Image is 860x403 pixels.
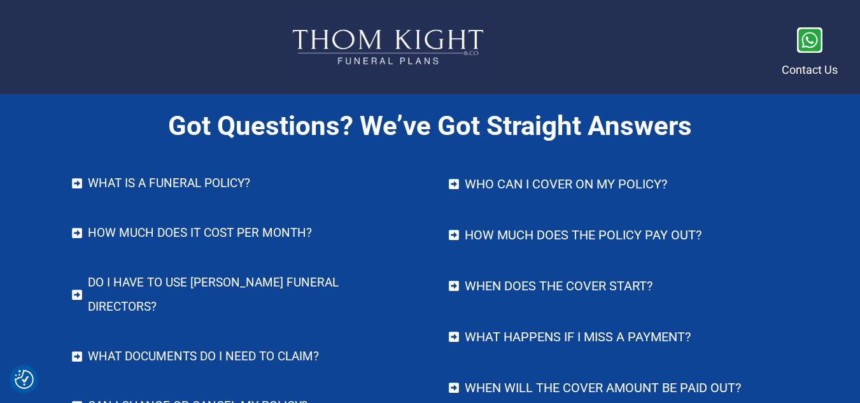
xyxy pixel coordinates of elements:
[782,60,838,80] p: Contact Us
[465,273,787,299] h4: When does the cover start?
[15,370,34,389] button: Consent Preferences
[465,324,787,350] h4: What happens if I miss a payment?
[15,370,34,389] img: Revisit consent button
[465,171,787,197] h4: Who can I cover on my policy?
[88,344,410,369] h4: What documents do I need to claim?
[465,222,787,248] h4: How much does the policy pay out?
[88,221,410,245] h4: How much does it cost per month?
[88,271,410,319] h4: Do I have to use [PERSON_NAME] Funeral Directors?
[88,171,410,195] h4: What IS A FUNERAL POLICY?
[17,108,844,145] h2: Got Questions? We’ve Got Straight Answers
[465,375,787,400] h4: When will the cover amount be paid out?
